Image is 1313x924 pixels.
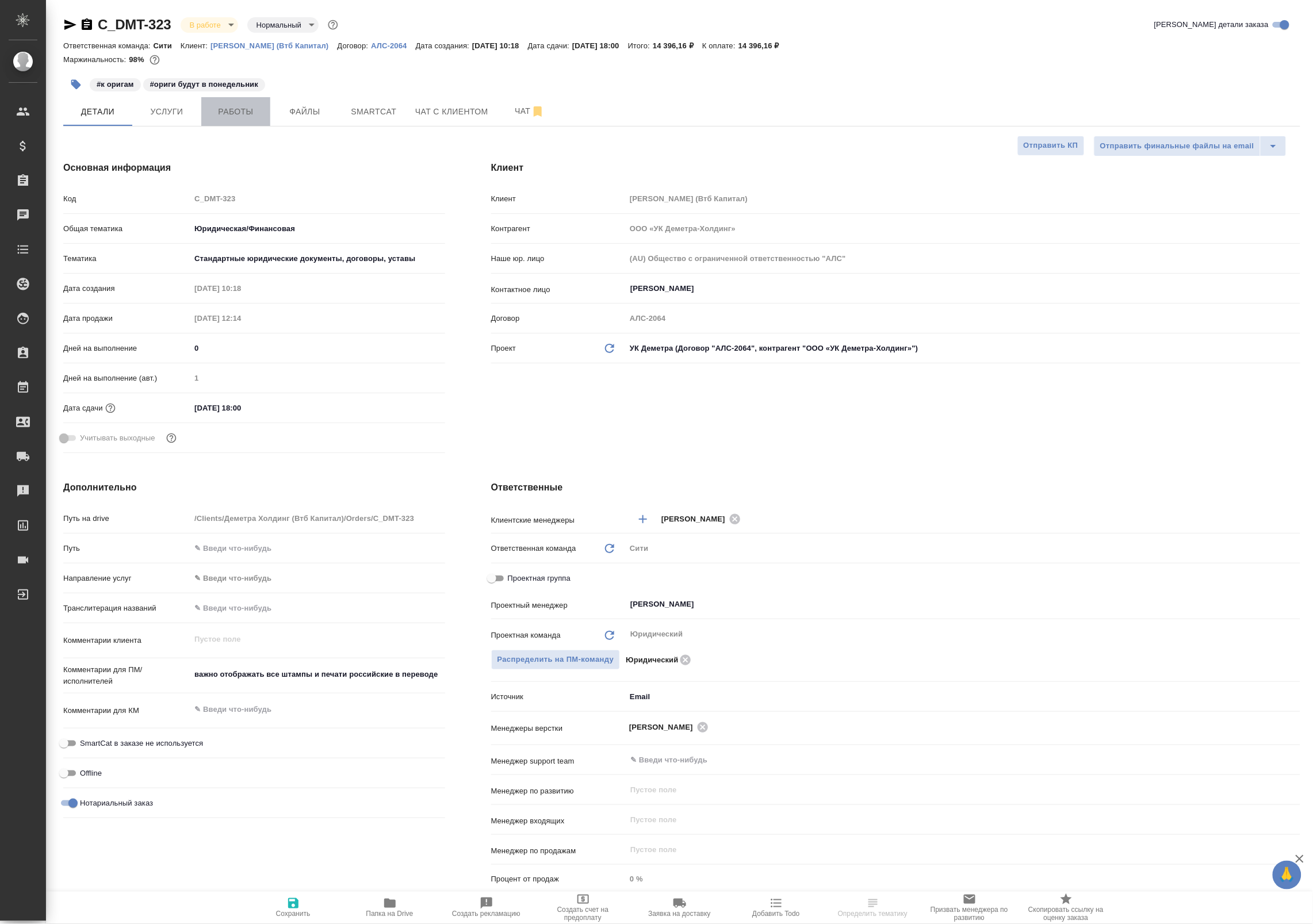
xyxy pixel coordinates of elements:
[70,105,125,119] span: Детали
[497,653,614,666] span: Распределить на ПМ-команду
[921,892,1018,924] button: Призвать менеджера по развитию
[150,79,258,90] p: #ориги будут в понедельник
[1017,136,1085,156] button: Отправить КП
[63,664,190,687] p: Комментарии для ПМ/исполнителей
[190,219,445,239] div: Юридическая/Финансовая
[491,253,626,264] p: Наше юр. лицо
[190,600,445,616] input: ✎ Введи что-нибудь
[702,41,738,50] p: К оплате:
[653,41,702,50] p: 14 396,16 ₽
[342,892,438,924] button: Папка на Drive
[63,705,190,716] p: Комментарии для КМ
[80,738,203,749] span: SmartCat в заказе не используется
[491,161,1300,175] h4: Клиент
[626,687,1300,707] div: Email
[181,41,210,50] p: Клиент:
[629,505,657,533] button: Добавить менеджера
[63,373,190,384] p: Дней на выполнение (авт.)
[1154,19,1269,30] span: [PERSON_NAME] детали заказа
[415,105,488,119] span: Чат с клиентом
[63,635,190,646] p: Комментарии клиента
[371,40,415,50] a: АЛС-2064
[63,41,154,50] p: Ответственная команда:
[186,20,224,30] button: В работе
[1294,518,1296,520] button: Open
[98,17,171,32] a: C_DMT-323
[1025,906,1108,922] span: Скопировать ссылку на оценку заказа
[502,104,557,118] span: Чат
[103,401,118,416] button: Если добавить услуги и заполнить их объемом, то дата рассчитается автоматически
[164,431,179,446] button: Выбери, если сб и вс нужно считать рабочими днями для выполнения заказа.
[626,539,1300,558] div: Сити
[338,41,372,50] p: Договор:
[531,105,545,118] svg: Отписаться
[629,722,700,733] span: [PERSON_NAME]
[472,41,528,50] p: [DATE] 10:18
[97,79,134,90] p: #к оригам
[142,79,266,89] span: ориги будут в понедельник
[572,41,628,50] p: [DATE] 18:00
[491,785,626,797] p: Менеджер по развитию
[416,41,472,50] p: Дата создания:
[542,906,625,922] span: Создать счет на предоплату
[508,573,571,584] span: Проектная группа
[63,283,190,294] p: Дата создания
[491,845,626,857] p: Менеджер по продажам
[728,892,825,924] button: Добавить Todo
[154,41,181,50] p: Сити
[838,910,908,918] span: Определить тематику
[63,402,103,414] p: Дата сдачи
[190,400,291,416] input: ✎ Введи что-нибудь
[491,223,626,235] p: Контрагент
[626,871,1300,888] input: Пустое поле
[629,753,1258,767] input: ✎ Введи что-нибудь
[63,481,445,494] h4: Дополнительно
[491,874,626,885] p: Процент от продаж
[1024,139,1078,152] span: Отправить КП
[190,310,291,327] input: Пустое поле
[528,41,572,50] p: Дата сдачи:
[1294,287,1296,290] button: Open
[89,79,142,89] span: к оригам
[1094,136,1287,156] div: split button
[626,339,1300,358] div: УК Деметра (Договор "АЛС-2064", контрагент "ООО «УК Деметра-Холдинг»")
[1100,140,1254,153] span: Отправить финальные файлы на email
[63,603,190,614] p: Транслитерация названий
[626,310,1300,327] input: Пустое поле
[190,665,445,684] textarea: важно отображать все штампы и печати российские в переводе
[491,650,621,670] span: В заказе уже есть ответственный ПМ или ПМ группа
[277,105,332,119] span: Файлы
[208,105,263,119] span: Работы
[63,543,190,554] p: Путь
[190,280,291,297] input: Пустое поле
[63,72,89,97] button: Добавить тэг
[438,892,535,924] button: Создать рекламацию
[1294,603,1296,605] button: Open
[626,190,1300,207] input: Пустое поле
[629,783,1273,797] input: Пустое поле
[346,105,401,119] span: Smartcat
[491,691,626,703] p: Источник
[491,481,1300,494] h4: Ответственные
[80,798,153,809] span: Нотариальный заказ
[491,815,626,827] p: Менеджер входящих
[626,654,678,666] p: Юридический
[1094,136,1261,156] button: Отправить финальные файлы на email
[535,892,631,924] button: Создать счет на предоплату
[63,343,190,354] p: Дней на выполнение
[190,249,445,269] div: Стандартные юридические документы, договоры, уставы
[139,105,194,119] span: Услуги
[491,650,621,670] button: Распределить на ПМ-команду
[491,543,576,554] p: Ответственная команда
[629,843,1273,857] input: Пустое поле
[63,18,77,32] button: Скопировать ссылку для ЯМессенджера
[63,55,129,64] p: Маржинальность:
[63,313,190,324] p: Дата продажи
[491,343,516,354] p: Проект
[190,569,445,588] div: ✎ Введи что-нибудь
[245,892,342,924] button: Сохранить
[631,892,728,924] button: Заявка на доставку
[626,250,1300,267] input: Пустое поле
[63,223,190,235] p: Общая тематика
[63,573,190,584] p: Направление услуг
